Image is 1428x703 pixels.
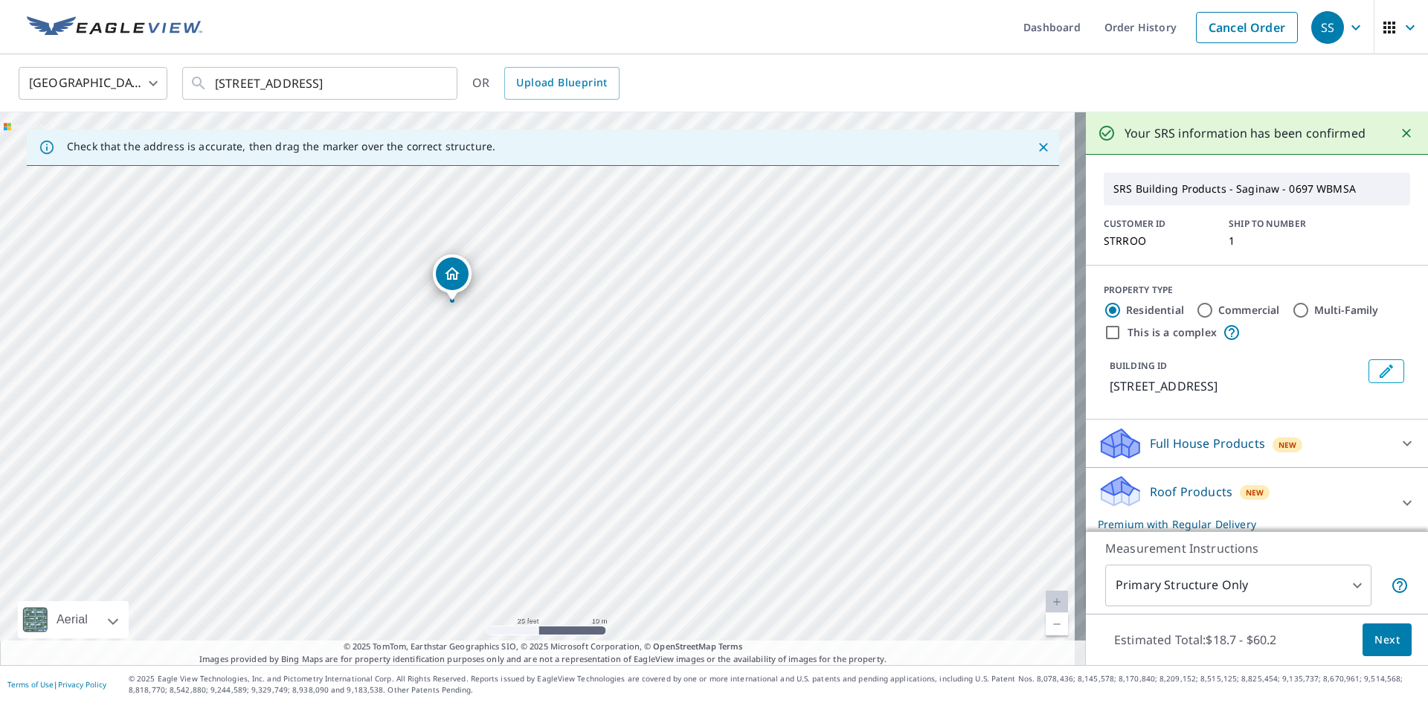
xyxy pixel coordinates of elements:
p: [STREET_ADDRESS] [1110,377,1363,395]
a: Privacy Policy [58,679,106,690]
a: Terms of Use [7,679,54,690]
p: © 2025 Eagle View Technologies, Inc. and Pictometry International Corp. All Rights Reserved. Repo... [129,673,1421,696]
div: PROPERTY TYPE [1104,283,1410,297]
button: Close [1034,138,1053,157]
p: Your SRS information has been confirmed [1125,124,1366,142]
p: Premium with Regular Delivery [1098,516,1389,532]
p: CUSTOMER ID [1104,217,1211,231]
a: OpenStreetMap [653,641,715,652]
p: Measurement Instructions [1105,539,1409,557]
p: Full House Products [1150,434,1265,452]
div: Aerial [52,601,92,638]
p: BUILDING ID [1110,359,1167,372]
p: SRS Building Products - Saginaw - 0697 WBMSA [1107,176,1406,202]
button: Edit building 1 [1368,359,1404,383]
div: Dropped pin, building 1, Residential property, 1149 Broadway St Ann Arbor, MI 48105 [433,254,472,301]
a: Terms [718,641,743,652]
p: 1 [1229,235,1336,247]
span: Your report will include only the primary structure on the property. For example, a detached gara... [1391,577,1409,594]
span: Upload Blueprint [516,74,607,92]
p: STRROO [1104,235,1211,247]
label: Commercial [1218,303,1280,318]
button: Close [1397,123,1416,143]
a: Current Level 20, Zoom Out [1046,613,1068,635]
p: | [7,680,106,689]
label: Residential [1126,303,1184,318]
p: SHIP TO NUMBER [1229,217,1336,231]
p: Estimated Total: $18.7 - $60.2 [1102,623,1288,656]
a: Upload Blueprint [504,67,619,100]
span: New [1279,439,1297,451]
input: Search by address or latitude-longitude [215,62,427,104]
div: SS [1311,11,1344,44]
button: Next [1363,623,1412,657]
span: New [1246,487,1264,498]
div: Roof ProductsNewPremium with Regular Delivery [1098,474,1416,532]
label: This is a complex [1128,325,1217,340]
p: Check that the address is accurate, then drag the marker over the correct structure. [67,140,495,153]
div: OR [472,67,620,100]
a: Cancel Order [1196,12,1298,43]
img: EV Logo [27,16,202,39]
p: Roof Products [1150,483,1232,501]
div: Aerial [18,601,129,638]
span: Next [1374,631,1400,649]
div: [GEOGRAPHIC_DATA] [19,62,167,104]
div: Full House ProductsNew [1098,426,1416,461]
span: © 2025 TomTom, Earthstar Geographics SIO, © 2025 Microsoft Corporation, © [344,641,743,653]
label: Multi-Family [1314,303,1379,318]
div: Primary Structure Only [1105,565,1371,606]
a: Current Level 20, Zoom In Disabled [1046,591,1068,613]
